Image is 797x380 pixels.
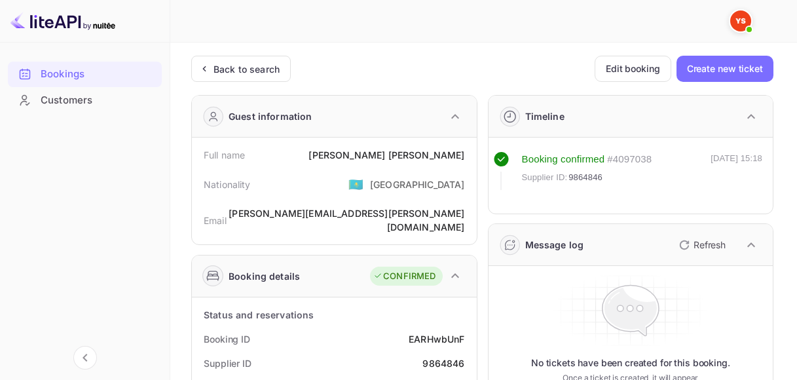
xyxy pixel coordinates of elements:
div: CONFIRMED [373,270,436,283]
div: 9864846 [422,356,464,370]
button: Create new ticket [677,56,773,82]
p: No tickets have been created for this booking. [531,356,730,370]
div: Bookings [8,62,162,87]
div: # 4097038 [607,152,652,167]
div: Supplier ID [204,356,251,370]
div: Booking ID [204,332,250,346]
div: Booking confirmed [522,152,605,167]
div: Back to search [213,62,280,76]
img: Yandex Support [730,10,751,31]
div: Customers [8,88,162,113]
div: EARHwbUnF [409,332,464,346]
button: Collapse navigation [73,346,97,370]
p: Refresh [694,238,726,252]
div: [DATE] 15:18 [711,152,762,190]
button: Refresh [671,235,731,256]
img: LiteAPI logo [10,10,115,31]
div: Nationality [204,178,251,191]
div: Guest information [229,109,312,123]
div: Customers [41,93,155,108]
div: Bookings [41,67,155,82]
a: Customers [8,88,162,112]
div: Full name [204,148,245,162]
div: [GEOGRAPHIC_DATA] [370,178,465,191]
div: Email [204,214,227,227]
span: United States [348,172,363,196]
span: Supplier ID: [522,171,568,184]
div: Timeline [525,109,565,123]
div: [PERSON_NAME] [PERSON_NAME] [308,148,464,162]
button: Edit booking [595,56,671,82]
div: [PERSON_NAME][EMAIL_ADDRESS][PERSON_NAME][DOMAIN_NAME] [227,206,465,234]
div: Booking details [229,269,300,283]
div: Status and reservations [204,308,314,322]
span: 9864846 [568,171,602,184]
a: Bookings [8,62,162,86]
div: Message log [525,238,584,252]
